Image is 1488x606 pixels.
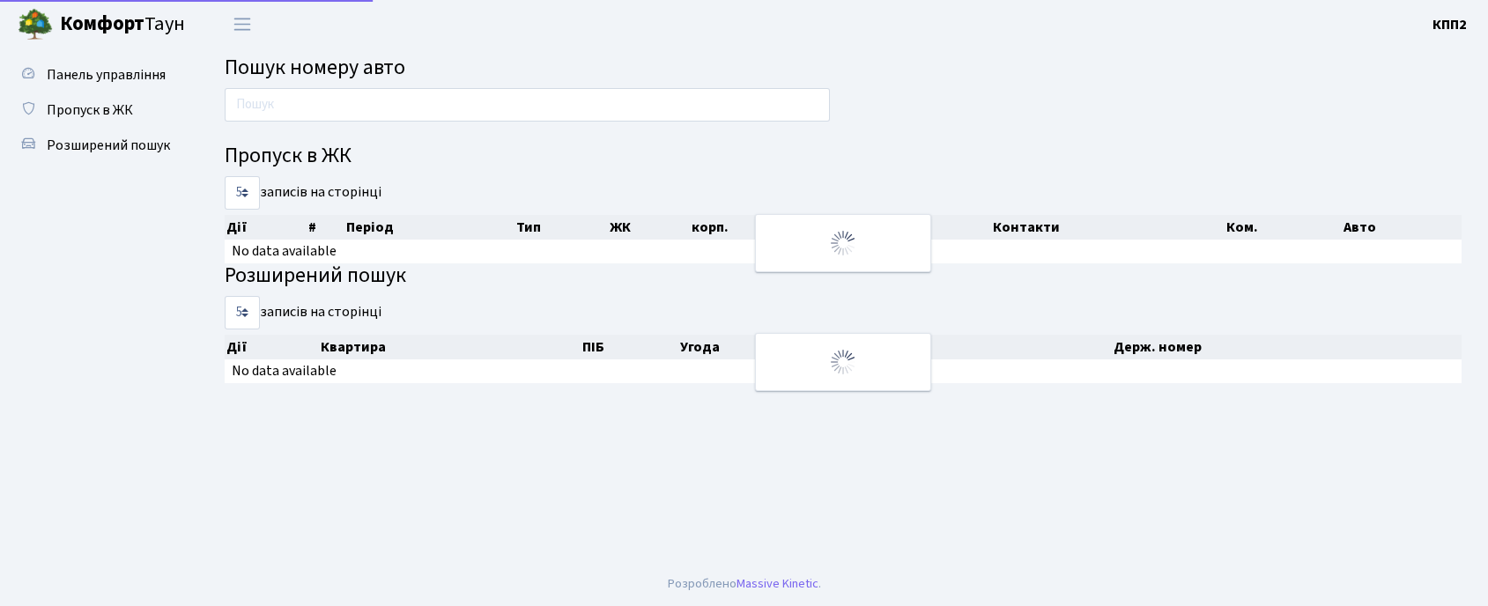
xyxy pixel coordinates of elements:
th: ПІБ [581,335,678,359]
th: Дії [225,335,319,359]
h4: Пропуск в ЖК [225,144,1462,169]
b: КПП2 [1432,15,1467,34]
td: No data available [225,240,1462,263]
select: записів на сторінці [225,296,260,329]
th: Дії [225,215,307,240]
th: # [307,215,344,240]
a: Панель управління [9,57,185,92]
select: записів на сторінці [225,176,260,210]
th: Контакти [843,335,1112,359]
label: записів на сторінці [225,176,381,210]
img: Обробка... [829,348,857,376]
button: Переключити навігацію [220,10,264,39]
img: Обробка... [829,229,857,257]
input: Пошук [225,88,830,122]
h4: Розширений пошук [225,263,1462,289]
b: Комфорт [60,10,144,38]
img: logo.png [18,7,53,42]
th: Держ. номер [1112,335,1462,359]
span: Пропуск в ЖК [47,100,133,120]
th: Авто [1342,215,1462,240]
td: No data available [225,359,1462,383]
th: Тип [515,215,608,240]
span: Панель управління [47,65,166,85]
th: ЖК [608,215,690,240]
th: Ком. [1225,215,1342,240]
label: записів на сторінці [225,296,381,329]
a: КПП2 [1432,14,1467,35]
th: Угода [678,335,843,359]
th: Контакти [991,215,1225,240]
span: Розширений пошук [47,136,170,155]
span: Таун [60,10,185,40]
th: ПІБ [906,215,990,240]
div: Розроблено . [668,574,821,594]
span: Пошук номеру авто [225,52,405,83]
th: корп. [690,215,825,240]
th: Квартира [319,335,581,359]
a: Massive Kinetic [737,574,818,593]
th: Період [344,215,515,240]
a: Пропуск в ЖК [9,92,185,128]
a: Розширений пошук [9,128,185,163]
